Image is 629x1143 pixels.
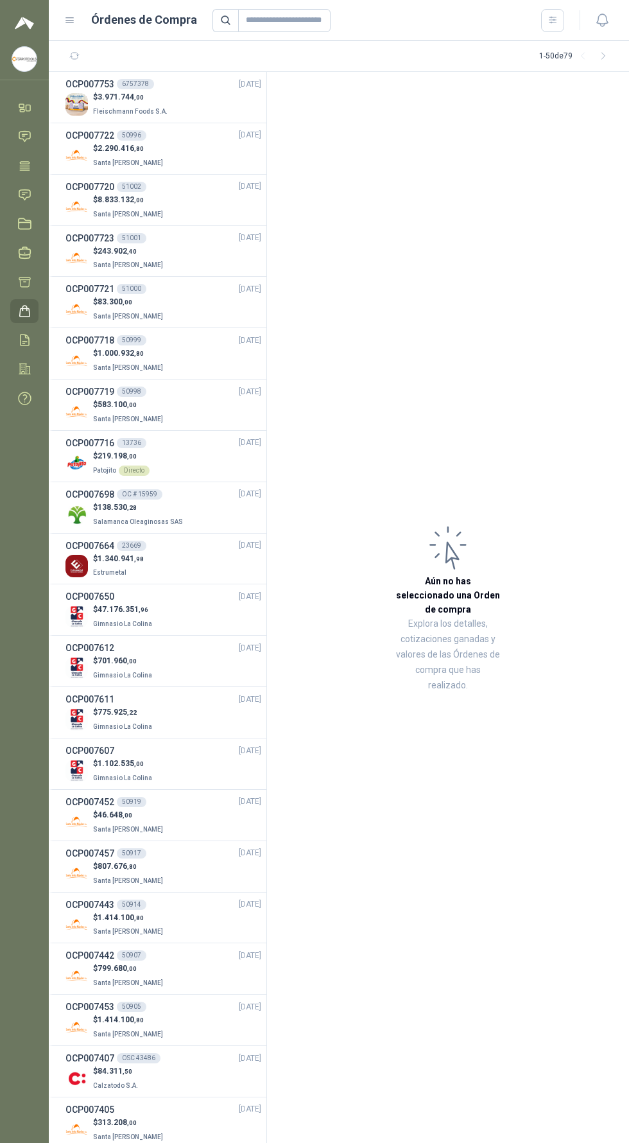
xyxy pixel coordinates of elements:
h3: OCP007723 [65,231,114,245]
p: $ [93,245,166,257]
p: $ [93,296,166,308]
img: Company Logo [65,247,88,269]
span: 775.925 [98,708,137,717]
img: Company Logo [65,862,88,885]
div: 50998 [117,387,146,397]
a: OCP00745750917[DATE] Company Logo$807.676,80Santa [PERSON_NAME] [65,846,261,887]
div: 13736 [117,438,146,448]
span: Fleischmann Foods S.A. [93,108,168,115]
span: Santa [PERSON_NAME] [93,415,163,423]
p: $ [93,758,155,770]
p: $ [93,450,150,462]
img: Company Logo [65,196,88,218]
a: OCP007607[DATE] Company Logo$1.102.535,00Gimnasio La Colina [65,744,261,784]
p: $ [93,347,166,360]
img: Company Logo [65,1016,88,1038]
span: ,28 [127,504,137,511]
div: 51001 [117,233,146,243]
span: Santa [PERSON_NAME] [93,211,163,218]
img: Company Logo [65,811,88,833]
span: Gimnasio La Colina [93,672,152,679]
span: ,80 [127,863,137,870]
div: 50914 [117,900,146,910]
a: OCP00744250907[DATE] Company Logo$799.680,00Santa [PERSON_NAME] [65,948,261,989]
div: 50919 [117,797,146,807]
span: 47.176.351 [98,605,148,614]
h3: OCP007664 [65,539,114,553]
a: OCP00766423669[DATE] Company Logo$1.340.941,98Estrumetal [65,539,261,579]
span: Santa [PERSON_NAME] [93,1133,163,1140]
span: 313.208 [98,1118,137,1127]
span: [DATE] [239,386,261,398]
img: Company Logo [65,93,88,116]
h3: OCP007650 [65,589,114,604]
span: [DATE] [239,1052,261,1065]
h3: OCP007452 [65,795,114,809]
img: Company Logo [12,47,37,71]
a: OCP0077536757378[DATE] Company Logo$3.971.744,00Fleischmann Foods S.A. [65,77,261,118]
a: OCP00772151000[DATE] Company Logo$83.300,00Santa [PERSON_NAME] [65,282,261,322]
span: ,96 [139,606,148,613]
h3: OCP007753 [65,77,114,91]
a: OCP007698OC # 15959[DATE] Company Logo$138.530,28Salamanca Oleaginosas SAS [65,487,261,528]
span: 219.198 [98,451,137,460]
span: Estrumetal [93,569,126,576]
div: 23669 [117,541,146,551]
span: 243.902 [98,247,137,256]
span: ,00 [123,299,132,306]
img: Company Logo [65,1119,88,1141]
h3: OCP007442 [65,948,114,963]
img: Company Logo [65,760,88,782]
p: $ [93,1117,166,1129]
p: $ [93,1014,166,1026]
p: $ [93,553,144,565]
p: $ [93,912,166,924]
img: Company Logo [65,503,88,526]
span: 701.960 [98,656,137,665]
span: 84.311 [98,1067,132,1076]
img: Company Logo [65,452,88,475]
span: [DATE] [239,180,261,193]
span: Santa [PERSON_NAME] [93,877,163,884]
span: 799.680 [98,964,137,973]
p: $ [93,963,166,975]
span: Santa [PERSON_NAME] [93,364,163,371]
a: OCP00771950998[DATE] Company Logo$583.100,00Santa [PERSON_NAME] [65,385,261,425]
span: Santa [PERSON_NAME] [93,928,163,935]
span: [DATE] [239,1103,261,1115]
span: [DATE] [239,283,261,295]
span: Santa [PERSON_NAME] [93,826,163,833]
span: [DATE] [239,539,261,552]
h3: OCP007698 [65,487,114,502]
p: $ [93,91,170,103]
p: $ [93,399,166,411]
a: OCP007407OSC 43486[DATE] Company Logo$84.311,50Calzatodo S.A. [65,1051,261,1092]
p: $ [93,1065,141,1078]
span: ,00 [127,453,137,460]
img: Company Logo [65,708,88,731]
span: 807.676 [98,862,137,871]
h3: OCP007453 [65,1000,114,1014]
span: 1.414.100 [98,1015,144,1024]
img: Company Logo [65,1067,88,1090]
div: 50907 [117,950,146,961]
div: 1 - 50 de 79 [539,46,614,67]
span: 8.833.132 [98,195,144,204]
p: $ [93,860,166,873]
p: $ [93,604,155,616]
a: OCP00771613736[DATE] Company Logo$219.198,00PatojitoDirecto [65,436,261,476]
span: Santa [PERSON_NAME] [93,979,163,986]
h3: OCP007721 [65,282,114,296]
h3: OCP007443 [65,898,114,912]
p: $ [93,706,155,719]
span: [DATE] [239,796,261,808]
img: Logo peakr [15,15,34,31]
img: Company Logo [65,298,88,320]
div: 50996 [117,130,146,141]
p: $ [93,502,185,514]
span: [DATE] [239,847,261,859]
div: 50917 [117,848,146,859]
span: ,00 [127,658,137,665]
a: OCP00745350905[DATE] Company Logo$1.414.100,80Santa [PERSON_NAME] [65,1000,261,1040]
span: 46.648 [98,810,132,819]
